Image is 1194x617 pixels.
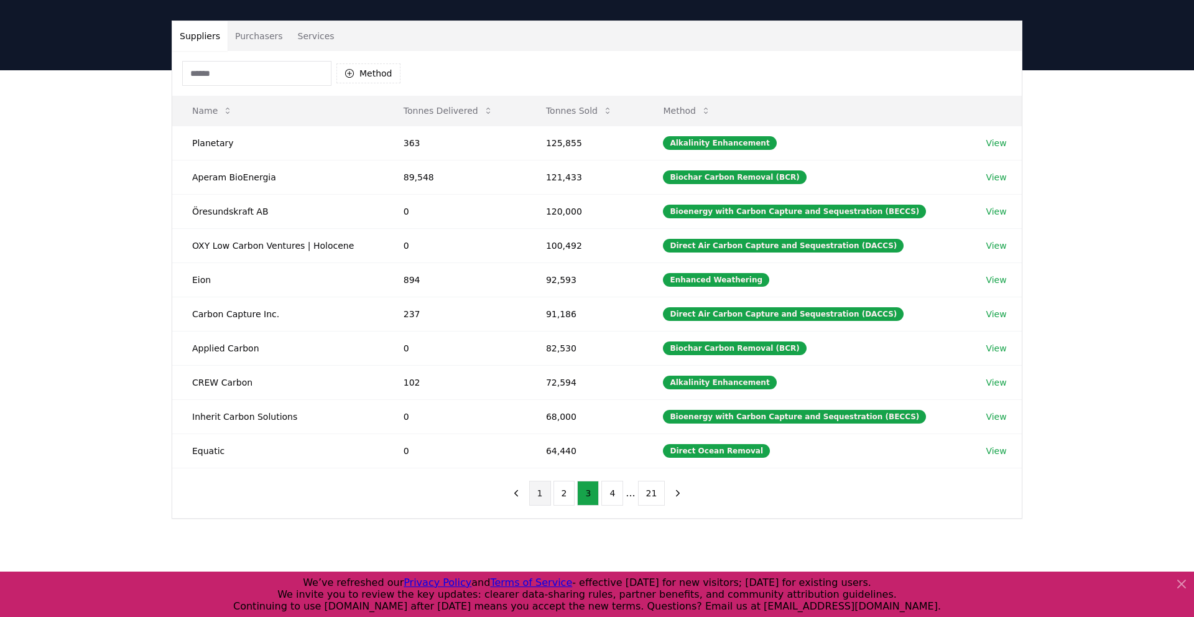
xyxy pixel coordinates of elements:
button: Suppliers [172,21,228,51]
td: Inherit Carbon Solutions [172,399,384,434]
div: Biochar Carbon Removal (BCR) [663,341,806,355]
a: View [986,137,1006,149]
td: OXY Low Carbon Ventures | Holocene [172,228,384,262]
td: 125,855 [526,126,644,160]
td: 64,440 [526,434,644,468]
a: View [986,274,1006,286]
div: Direct Air Carbon Capture and Sequestration (DACCS) [663,307,904,321]
td: 0 [384,399,526,434]
td: Carbon Capture Inc. [172,297,384,331]
td: Öresundskraft AB [172,194,384,228]
td: 0 [384,434,526,468]
td: Aperam BioEnergia [172,160,384,194]
a: View [986,308,1006,320]
a: View [986,205,1006,218]
button: Name [182,98,243,123]
td: CREW Carbon [172,365,384,399]
td: 100,492 [526,228,644,262]
div: Biochar Carbon Removal (BCR) [663,170,806,184]
button: 1 [529,481,551,506]
a: View [986,411,1006,423]
button: next page [667,481,688,506]
td: 82,530 [526,331,644,365]
a: View [986,376,1006,389]
div: Alkalinity Enhancement [663,136,776,150]
button: Tonnes Delivered [394,98,503,123]
a: View [986,445,1006,457]
td: 237 [384,297,526,331]
a: View [986,239,1006,252]
td: 102 [384,365,526,399]
td: 120,000 [526,194,644,228]
td: 91,186 [526,297,644,331]
td: 0 [384,194,526,228]
button: 21 [638,481,665,506]
button: Purchasers [228,21,290,51]
div: Alkalinity Enhancement [663,376,776,389]
td: 72,594 [526,365,644,399]
button: Tonnes Sold [536,98,622,123]
td: Planetary [172,126,384,160]
div: Direct Air Carbon Capture and Sequestration (DACCS) [663,239,904,253]
button: 3 [577,481,599,506]
button: 2 [553,481,575,506]
td: Equatic [172,434,384,468]
button: previous page [506,481,527,506]
button: 4 [601,481,623,506]
td: 89,548 [384,160,526,194]
td: 894 [384,262,526,297]
div: Enhanced Weathering [663,273,769,287]
td: Applied Carbon [172,331,384,365]
td: 0 [384,331,526,365]
a: View [986,342,1006,355]
div: Direct Ocean Removal [663,444,770,458]
button: Method [336,63,400,83]
a: View [986,171,1006,183]
td: 0 [384,228,526,262]
div: Bioenergy with Carbon Capture and Sequestration (BECCS) [663,205,926,218]
button: Services [290,21,342,51]
button: Method [653,98,721,123]
td: 92,593 [526,262,644,297]
div: Bioenergy with Carbon Capture and Sequestration (BECCS) [663,410,926,424]
td: 68,000 [526,399,644,434]
li: ... [626,486,635,501]
td: 121,433 [526,160,644,194]
td: Eion [172,262,384,297]
td: 363 [384,126,526,160]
